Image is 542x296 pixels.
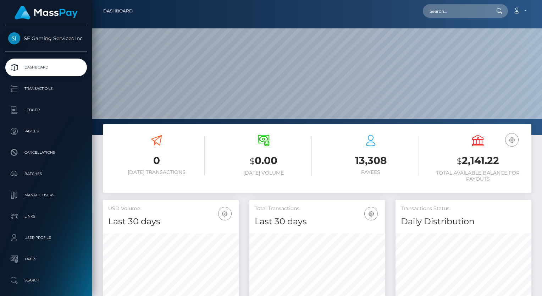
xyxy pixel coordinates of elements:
[8,169,84,179] p: Batches
[8,275,84,286] p: Search
[108,205,233,212] h5: USD Volume
[103,4,133,18] a: Dashboard
[5,35,87,42] span: SE Gaming Services Inc
[15,6,78,20] img: MassPay Logo
[8,105,84,115] p: Ledger
[5,272,87,289] a: Search
[8,62,84,73] p: Dashboard
[5,165,87,183] a: Batches
[8,126,84,137] p: Payees
[5,59,87,76] a: Dashboard
[5,80,87,98] a: Transactions
[108,215,233,228] h4: Last 30 days
[430,170,526,182] h6: Total Available Balance for Payouts
[423,4,490,18] input: Search...
[255,205,380,212] h5: Total Transactions
[401,215,526,228] h4: Daily Distribution
[215,170,312,176] h6: [DATE] Volume
[108,169,205,175] h6: [DATE] Transactions
[5,101,87,119] a: Ledger
[108,154,205,168] h3: 0
[5,144,87,161] a: Cancellations
[322,169,419,175] h6: Payees
[8,232,84,243] p: User Profile
[430,154,526,168] h3: 2,141.22
[255,215,380,228] h4: Last 30 days
[8,211,84,222] p: Links
[322,154,419,168] h3: 13,308
[5,229,87,247] a: User Profile
[8,254,84,264] p: Taxes
[5,250,87,268] a: Taxes
[5,208,87,225] a: Links
[215,154,312,168] h3: 0.00
[8,147,84,158] p: Cancellations
[8,32,20,44] img: SE Gaming Services Inc
[250,156,255,166] small: $
[401,205,526,212] h5: Transactions Status
[8,190,84,201] p: Manage Users
[5,122,87,140] a: Payees
[8,83,84,94] p: Transactions
[457,156,462,166] small: $
[5,186,87,204] a: Manage Users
